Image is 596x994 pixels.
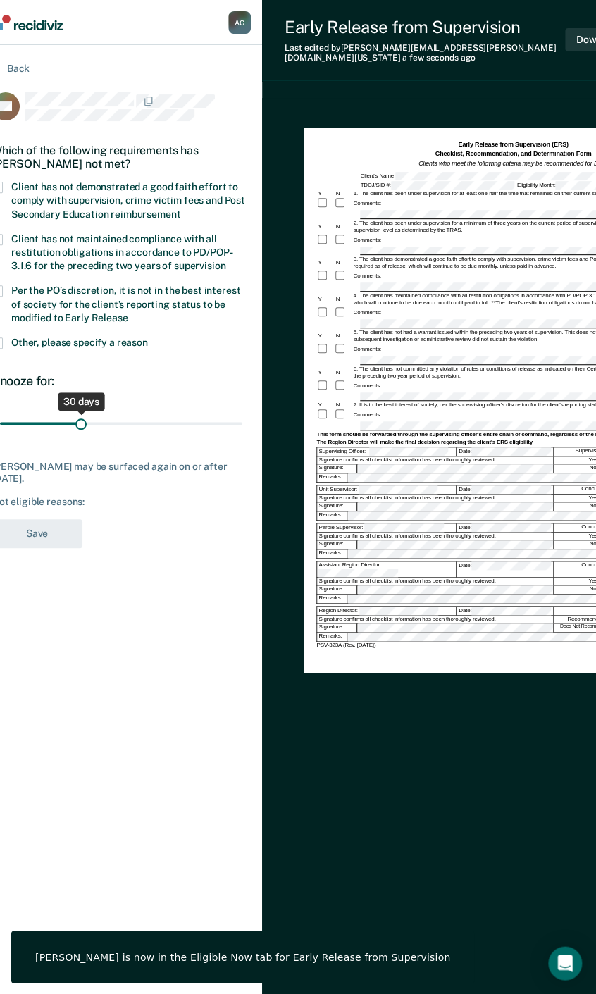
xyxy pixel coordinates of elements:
div: Comments: [352,273,382,280]
div: Signature: [317,623,357,632]
div: Y [316,190,334,197]
div: Signature: [317,540,357,549]
div: Remarks: [317,549,347,558]
div: N [334,190,352,197]
div: Y [316,333,334,340]
div: Supervising Officer: [317,447,457,456]
div: Parole Supervisor: [317,523,457,532]
span: Client has not maintained compliance with all restitution obligations in accordance to PD/POP-3.1... [11,233,232,271]
div: N [334,369,352,376]
div: Comments: [352,411,382,418]
div: Early Release from Supervision [285,17,565,37]
button: Profile dropdown button [228,11,251,34]
div: Date: [457,561,554,577]
div: Assistant Region Director: [317,561,457,577]
div: Signature confirms all checklist information has been thoroughly reviewed. [317,456,554,464]
div: Comments: [352,237,382,244]
div: Comments: [352,346,382,353]
div: Comments: [352,200,382,207]
div: N [334,333,352,340]
div: Signature confirms all checklist information has been thoroughly reviewed. [317,578,554,585]
div: N [334,259,352,266]
span: a few seconds ago [402,53,475,63]
div: Signature: [317,464,357,473]
div: Signature: [317,502,357,511]
div: Comments: [352,383,382,390]
div: Signature confirms all checklist information has been thoroughly reviewed. [317,616,554,623]
strong: Checklist, Recommendation, and Determination Form [435,150,592,157]
div: A G [228,11,251,34]
span: Other, please specify a reason [11,337,148,348]
div: Region Director: [317,607,457,615]
div: Date: [457,523,554,532]
div: Date: [457,485,554,494]
div: Signature confirms all checklist information has been thoroughly reviewed. [317,533,554,540]
span: Client has not demonstrated a good faith effort to comply with supervision, crime victim fees and... [11,181,245,219]
div: Remarks: [317,511,347,520]
div: Y [316,223,334,230]
div: Comments: [352,309,382,316]
div: Unit Supervisor: [317,485,457,494]
div: Remarks: [317,633,347,641]
div: N [334,296,352,303]
div: Y [316,296,334,303]
div: Y [316,259,334,266]
div: Y [316,402,334,409]
div: TDCJ/SID #: [359,181,515,190]
div: Date: [457,447,554,456]
div: 30 days [58,392,105,411]
span: Per the PO’s discretion, it is not in the best interest of society for the client’s reporting sta... [11,285,240,323]
strong: Early Release from Supervision (ERS) [458,141,568,148]
div: Remarks: [317,473,347,482]
div: N [334,223,352,230]
div: Open Intercom Messenger [548,946,582,980]
div: Signature confirms all checklist information has been thoroughly reviewed. [317,495,554,502]
div: Date: [457,607,554,615]
div: Remarks: [317,595,347,603]
div: [PERSON_NAME] is now in the Eligible Now tab for Early Release from Supervision [35,950,450,963]
div: Last edited by [PERSON_NAME][EMAIL_ADDRESS][PERSON_NAME][DOMAIN_NAME][US_STATE] [285,43,565,63]
div: N [334,402,352,409]
div: Y [316,369,334,376]
div: Signature: [317,585,357,594]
